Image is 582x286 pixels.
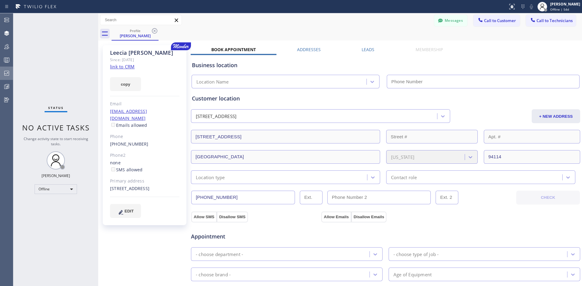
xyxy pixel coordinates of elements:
input: ZIP [484,150,580,164]
div: Location Name [196,78,229,85]
label: Leads [362,47,374,52]
button: EDIT [110,204,141,218]
input: Apt. # [484,130,580,143]
span: Call to Customer [484,18,516,23]
div: [STREET_ADDRESS] [196,113,236,120]
div: Leecia Welch [112,27,158,40]
button: Allow Emails [321,212,351,222]
div: - choose department - [196,251,243,258]
div: Since: [DATE] [110,56,179,63]
button: + NEW ADDRESS [532,109,580,123]
label: Addresses [297,47,321,52]
label: SMS allowed [110,167,142,173]
div: Phone2 [110,152,179,159]
input: Address [191,130,380,143]
span: EDIT [125,209,134,213]
button: Messages [434,15,467,26]
button: copy [110,77,141,91]
input: Phone Number [387,75,580,88]
div: Leecia [PERSON_NAME] [110,49,179,56]
label: Membership [416,47,443,52]
div: Profile [112,28,158,33]
div: Location type [196,174,225,181]
div: Contact role [391,174,417,181]
input: SMS allowed [111,167,115,171]
div: Customer location [192,94,579,103]
input: Ext. 2 [436,191,458,204]
input: Phone Number 2 [327,191,431,204]
input: Phone Number [191,191,295,204]
label: Emails allowed [110,122,147,128]
div: Business location [192,61,579,69]
a: link to CRM [110,64,135,70]
div: Phone [110,133,179,140]
div: [PERSON_NAME] [112,33,158,38]
input: Search [100,15,182,25]
div: [STREET_ADDRESS] [110,185,179,192]
span: No active tasks [22,123,90,133]
span: Status [48,106,64,110]
span: Appointment [191,232,320,241]
input: Emails allowed [111,123,115,127]
label: Book Appointment [211,47,256,52]
div: Age of Equipment [393,271,432,278]
button: Call to Technicians [526,15,576,26]
div: [PERSON_NAME] [550,2,580,7]
button: Call to Customer [473,15,520,26]
span: Change activity state to start receiving tasks. [24,136,88,146]
button: Allow SMS [191,212,217,222]
div: - choose brand - [196,271,231,278]
input: City [191,150,380,164]
div: Offline [35,184,77,194]
div: [PERSON_NAME] [42,173,70,178]
div: Email [110,100,179,107]
input: Ext. [300,191,323,204]
span: Call to Technicians [537,18,573,23]
div: - choose type of job - [393,251,439,258]
button: Disallow Emails [351,212,387,222]
button: Disallow SMS [217,212,248,222]
input: Street # [386,130,478,143]
span: Offline | 54d [550,7,569,12]
button: CHECK [516,191,580,205]
div: Primary address [110,178,179,185]
a: [PHONE_NUMBER] [110,141,149,147]
a: [EMAIL_ADDRESS][DOMAIN_NAME] [110,108,147,121]
button: Mute [527,2,536,11]
div: none [110,159,179,173]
